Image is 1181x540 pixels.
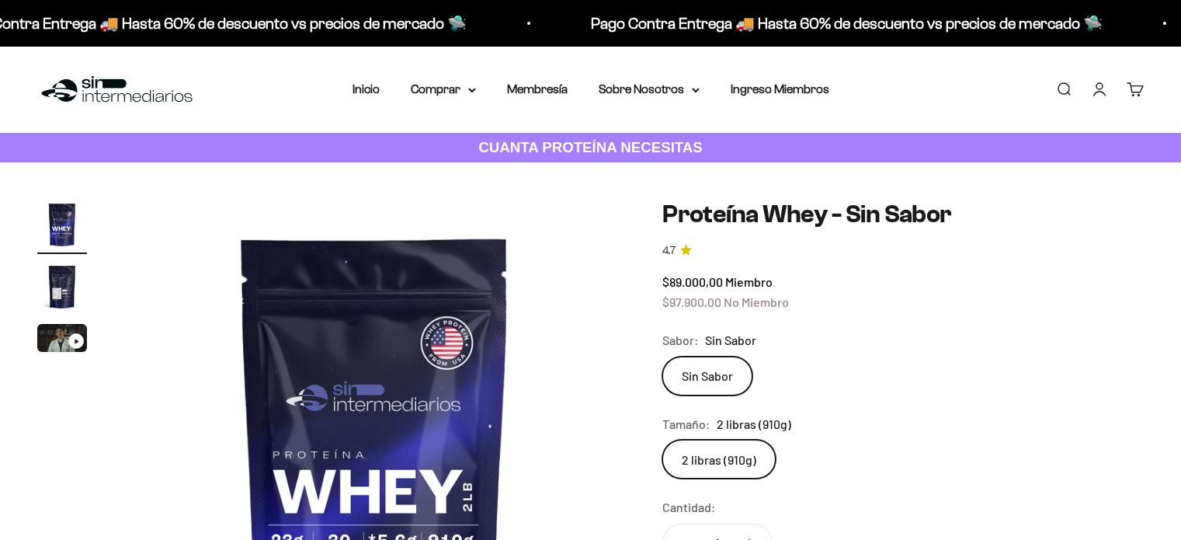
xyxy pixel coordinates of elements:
[662,200,1144,229] h1: Proteína Whey - Sin Sabor
[705,330,756,350] span: Sin Sabor
[507,82,568,96] a: Membresía
[662,294,721,309] span: $97.900,00
[37,262,87,316] button: Ir al artículo 2
[599,79,700,99] summary: Sobre Nosotros
[353,82,380,96] a: Inicio
[37,262,87,312] img: Proteína Whey - Sin Sabor
[662,274,723,289] span: $89.000,00
[662,497,716,517] label: Cantidad:
[478,139,703,155] strong: CUANTA PROTEÍNA NECESITAS
[725,274,773,289] span: Miembro
[37,324,87,357] button: Ir al artículo 3
[662,242,1144,260] a: 4.74.7 de 5.0 estrellas
[411,79,476,99] summary: Comprar
[662,330,699,350] legend: Sabor:
[37,200,87,254] button: Ir al artículo 1
[662,242,676,260] span: 4.7
[662,414,710,434] legend: Tamaño:
[724,294,789,309] span: No Miembro
[717,414,791,434] span: 2 libras (910g)
[505,11,1016,36] p: Pago Contra Entrega 🚚 Hasta 60% de descuento vs precios de mercado 🛸
[37,200,87,249] img: Proteína Whey - Sin Sabor
[731,82,829,96] a: Ingreso Miembros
